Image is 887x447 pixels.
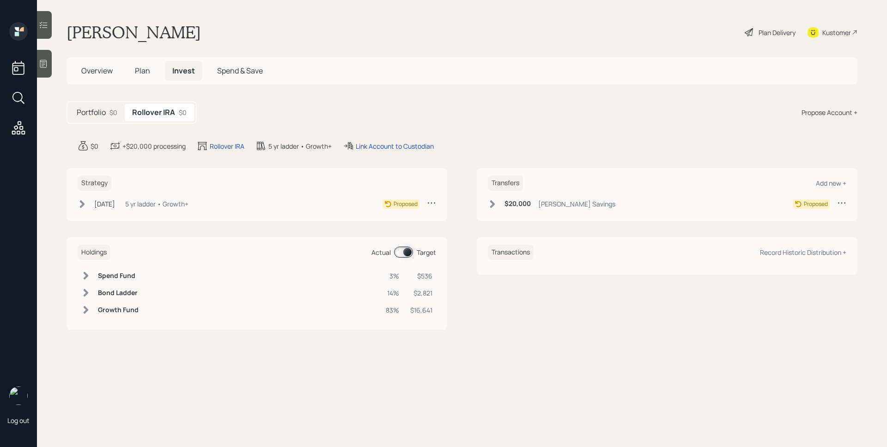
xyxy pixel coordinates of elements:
div: Target [417,248,436,257]
div: 3% [386,271,399,281]
div: Rollover IRA [210,141,244,151]
span: Overview [81,66,113,76]
span: Spend & Save [217,66,263,76]
div: Plan Delivery [759,28,796,37]
div: Add new + [816,179,846,187]
div: $16,641 [410,305,432,315]
img: james-distasi-headshot.png [9,387,28,405]
div: Proposed [804,200,828,208]
div: 5 yr ladder • Growth+ [268,141,332,151]
div: 5 yr ladder • Growth+ [125,199,188,209]
div: Link Account to Custodian [356,141,434,151]
h6: Growth Fund [98,306,139,314]
h6: Strategy [78,175,111,191]
div: Proposed [394,200,418,208]
h5: Portfolio [77,108,106,117]
div: [PERSON_NAME] Savings [538,199,615,209]
span: Invest [172,66,195,76]
h6: Holdings [78,245,110,260]
h6: Transactions [488,245,534,260]
div: 14% [386,288,399,298]
div: $0 [179,108,187,117]
div: $536 [410,271,432,281]
span: Plan [135,66,150,76]
div: 83% [386,305,399,315]
h1: [PERSON_NAME] [67,22,201,42]
div: Propose Account + [802,108,857,117]
div: $0 [109,108,117,117]
div: Actual [371,248,391,257]
h6: $20,000 [504,200,531,208]
div: Log out [7,416,30,425]
h6: Bond Ladder [98,289,139,297]
h6: Transfers [488,175,523,191]
h6: Spend Fund [98,272,139,280]
div: +$20,000 processing [122,141,186,151]
div: Kustomer [822,28,851,37]
div: [DATE] [94,199,115,209]
div: $0 [91,141,98,151]
div: $2,821 [410,288,432,298]
div: Record Historic Distribution + [760,248,846,257]
h5: Rollover IRA [132,108,175,117]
